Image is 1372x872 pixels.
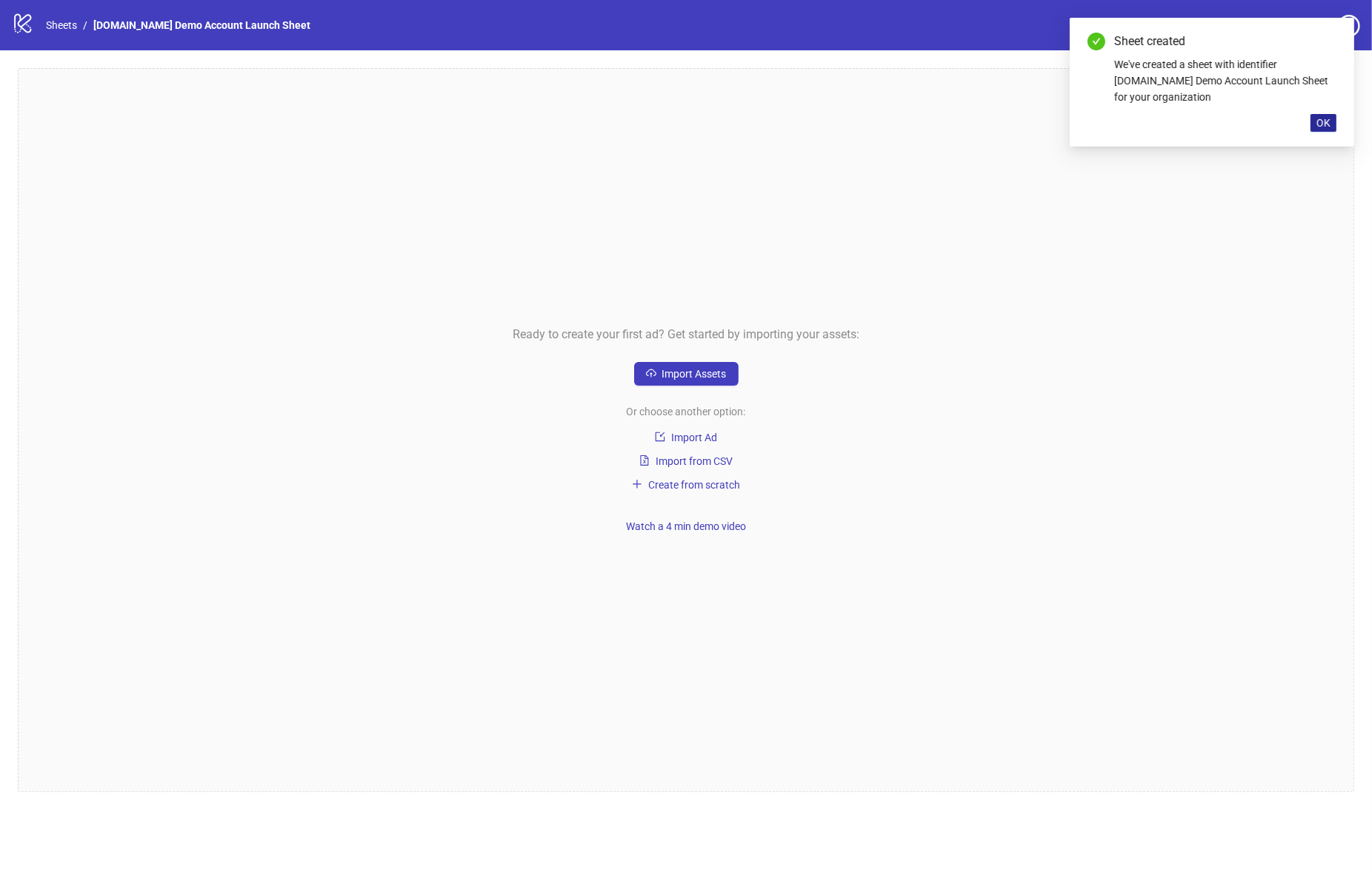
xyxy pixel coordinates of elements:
[662,368,727,380] span: Import Assets
[632,479,642,489] span: plus
[626,476,746,494] button: Create from scratch
[627,403,746,420] span: Or choose another option:
[655,432,665,442] span: import
[648,479,740,491] span: Create from scratch
[1316,117,1331,129] span: OK
[1114,33,1336,50] div: Sheet created
[656,455,733,467] span: Import from CSV
[626,520,746,532] span: Watch a 4 min demo video
[671,432,717,443] span: Import Ad
[634,362,739,386] button: Import Assets
[639,455,650,466] span: file-excel
[620,517,752,535] button: Watch a 4 min demo video
[1114,56,1336,105] div: We've created a sheet with identifier [DOMAIN_NAME] Demo Account Launch Sheet for your organization
[1320,33,1336,49] a: Close
[1338,15,1360,37] span: question-circle
[634,429,738,446] button: Import Ad
[83,17,87,33] li: /
[633,452,739,470] button: Import from CSV
[1254,15,1332,38] a: Settings
[1311,114,1336,132] button: OK
[1088,33,1105,50] span: check-circle
[90,17,313,33] a: [DOMAIN_NAME] Demo Account Launch Sheet
[646,368,656,378] span: cloud-upload
[513,325,859,343] span: Ready to create your first ad? Get started by importing your assets:
[43,17,80,33] a: Sheets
